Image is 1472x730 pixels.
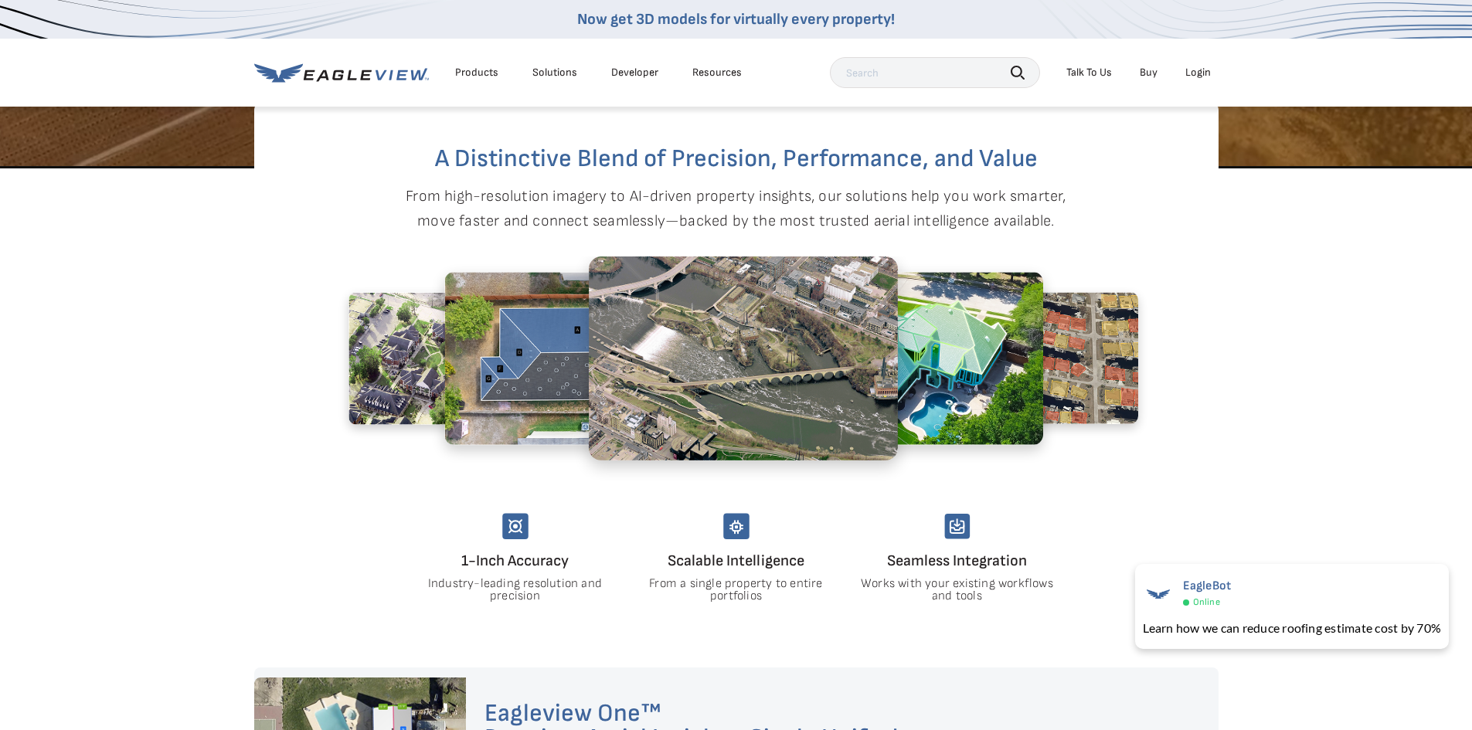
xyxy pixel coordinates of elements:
div: Solutions [532,66,577,80]
img: 3.2.png [589,256,898,461]
img: seamless-integration.svg [944,513,971,539]
p: From high-resolution imagery to AI-driven property insights, our solutions help you work smarter,... [406,184,1067,233]
img: 4.2.png [780,271,1043,444]
img: 1.2.png [348,292,549,425]
p: From a single property to entire portfolios [638,578,834,603]
span: Online [1193,596,1220,608]
div: Resources [692,66,742,80]
img: scalable-intelligency.svg [723,513,750,539]
div: Products [455,66,498,80]
img: 5.2.png [937,292,1138,424]
div: Learn how we can reduce roofing estimate cost by 70% [1143,619,1441,637]
h2: A Distinctive Blend of Precision, Performance, and Value [316,147,1157,171]
a: Developer [611,66,658,80]
p: Industry-leading resolution and precision [417,578,613,603]
a: Buy [1140,66,1158,80]
h4: 1-Inch Accuracy [417,548,614,573]
a: Now get 3D models for virtually every property! [577,10,895,29]
img: EagleBot [1143,579,1174,609]
h4: Scalable Intelligence [638,548,835,573]
img: unmatched-accuracy.svg [502,513,529,539]
input: Search [830,57,1040,88]
p: Works with your existing workflows and tools [859,578,1055,603]
div: Login [1185,66,1211,80]
span: EagleBot [1183,579,1232,593]
h4: Seamless Integration [859,548,1056,573]
div: Talk To Us [1066,66,1112,80]
img: 2.2.png [444,271,707,444]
